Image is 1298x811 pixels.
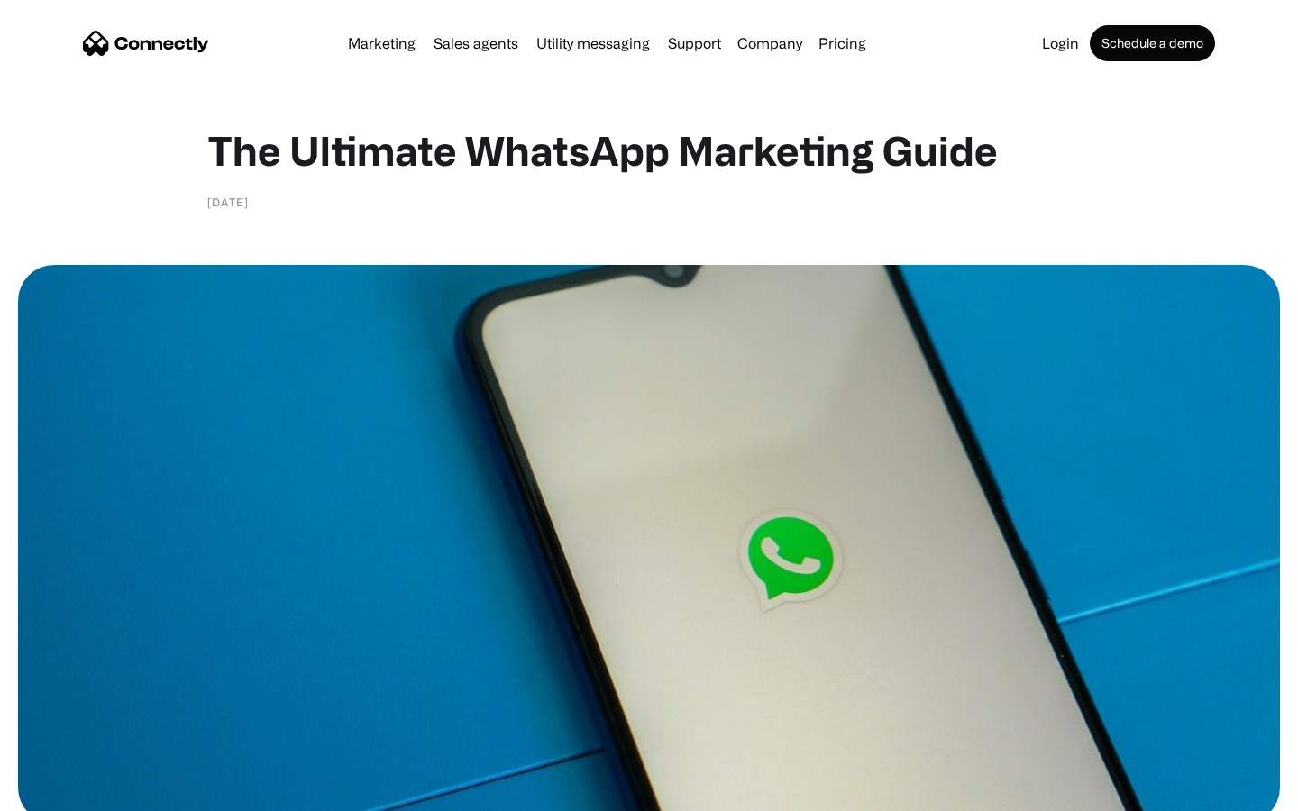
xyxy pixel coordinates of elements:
[732,31,808,56] div: Company
[811,36,873,50] a: Pricing
[207,193,249,211] div: [DATE]
[36,779,108,805] ul: Language list
[737,31,802,56] div: Company
[1035,36,1086,50] a: Login
[83,30,209,57] a: home
[1090,25,1215,61] a: Schedule a demo
[341,36,423,50] a: Marketing
[18,779,108,805] aside: Language selected: English
[529,36,657,50] a: Utility messaging
[207,126,1091,175] h1: The Ultimate WhatsApp Marketing Guide
[661,36,728,50] a: Support
[426,36,526,50] a: Sales agents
